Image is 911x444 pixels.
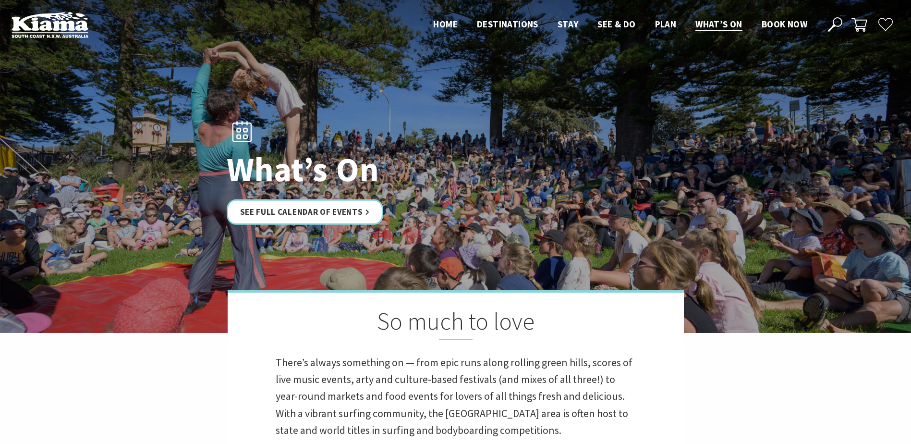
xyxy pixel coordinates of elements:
span: Plan [655,18,677,30]
span: What’s On [695,18,742,30]
nav: Main Menu [424,17,817,33]
span: Book now [762,18,807,30]
span: Home [433,18,458,30]
h1: What’s On [227,151,498,188]
a: See Full Calendar of Events [227,199,384,225]
span: See & Do [597,18,635,30]
span: Destinations [477,18,538,30]
p: There’s always something on — from epic runs along rolling green hills, scores of live music even... [276,354,636,439]
h2: So much to love [276,307,636,340]
span: Stay [558,18,579,30]
img: Kiama Logo [12,12,88,38]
